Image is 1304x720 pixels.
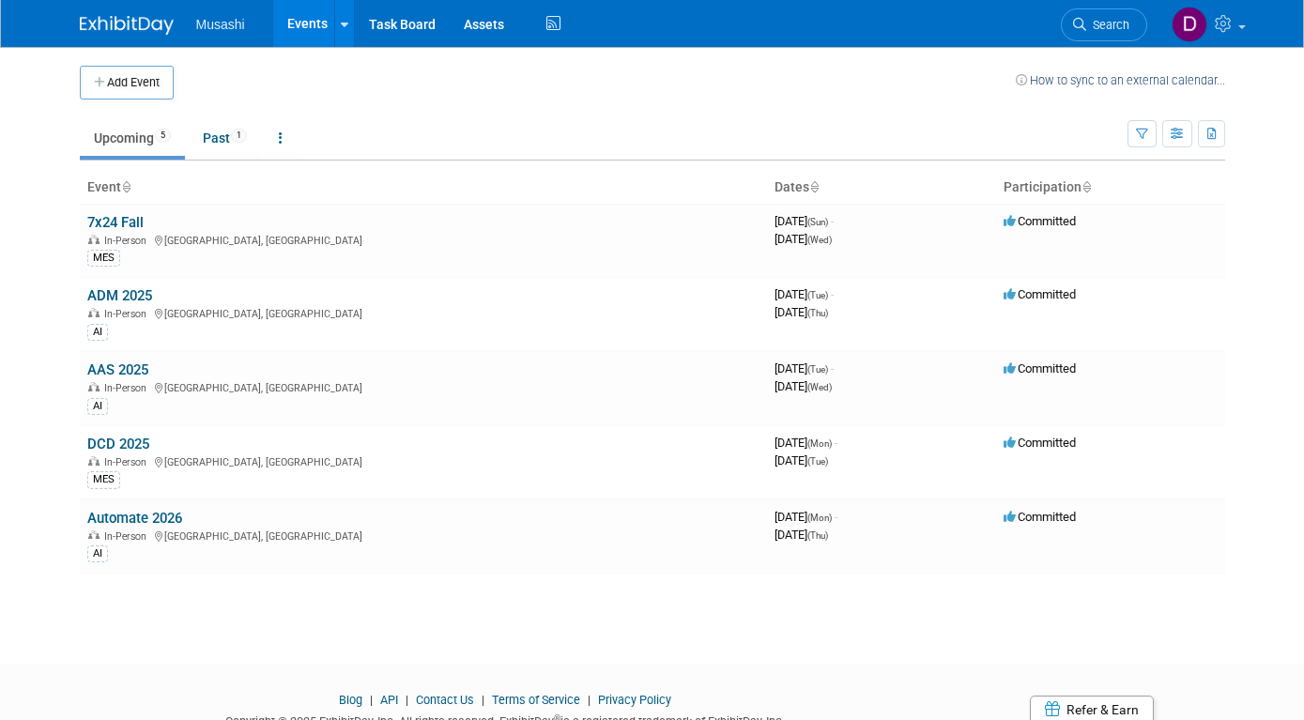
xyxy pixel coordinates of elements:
span: (Wed) [807,382,832,392]
span: [DATE] [775,361,834,375]
a: API [380,693,398,707]
a: Terms of Service [492,693,580,707]
th: Event [80,172,767,204]
span: [DATE] [775,287,834,301]
span: | [583,693,595,707]
span: (Mon) [807,513,832,523]
img: In-Person Event [88,530,100,540]
span: (Thu) [807,308,828,318]
div: AI [87,545,108,562]
img: In-Person Event [88,235,100,244]
span: Musashi [196,17,245,32]
span: 5 [155,129,171,143]
span: Committed [1004,214,1076,228]
span: - [831,361,834,375]
a: Contact Us [416,693,474,707]
span: Search [1086,18,1129,32]
a: How to sync to an external calendar... [1016,73,1225,87]
span: (Tue) [807,456,828,467]
span: [DATE] [775,528,828,542]
a: ADM 2025 [87,287,152,304]
a: Past1 [189,120,261,156]
span: | [365,693,377,707]
div: MES [87,471,120,488]
span: [DATE] [775,436,837,450]
a: Automate 2026 [87,510,182,527]
img: In-Person Event [88,456,100,466]
span: In-Person [104,308,152,320]
span: (Thu) [807,530,828,541]
div: [GEOGRAPHIC_DATA], [GEOGRAPHIC_DATA] [87,232,759,247]
div: [GEOGRAPHIC_DATA], [GEOGRAPHIC_DATA] [87,305,759,320]
a: AAS 2025 [87,361,148,378]
span: (Wed) [807,235,832,245]
div: AI [87,324,108,341]
span: In-Person [104,456,152,468]
span: | [477,693,489,707]
span: [DATE] [775,510,837,524]
div: [GEOGRAPHIC_DATA], [GEOGRAPHIC_DATA] [87,453,759,468]
a: Privacy Policy [598,693,671,707]
span: In-Person [104,382,152,394]
a: Sort by Event Name [121,179,130,194]
th: Participation [996,172,1225,204]
span: - [831,214,834,228]
span: In-Person [104,235,152,247]
a: Sort by Start Date [809,179,819,194]
span: (Tue) [807,290,828,300]
div: AI [87,398,108,415]
span: 1 [231,129,247,143]
div: MES [87,250,120,267]
button: Add Event [80,66,174,100]
span: [DATE] [775,379,832,393]
span: - [835,510,837,524]
a: Sort by Participation Type [1082,179,1091,194]
span: Committed [1004,436,1076,450]
div: [GEOGRAPHIC_DATA], [GEOGRAPHIC_DATA] [87,379,759,394]
a: DCD 2025 [87,436,149,452]
span: [DATE] [775,232,832,246]
span: [DATE] [775,305,828,319]
span: - [831,287,834,301]
img: In-Person Event [88,382,100,391]
span: In-Person [104,530,152,543]
span: - [835,436,837,450]
span: [DATE] [775,453,828,467]
th: Dates [767,172,996,204]
span: (Sun) [807,217,828,227]
span: Committed [1004,287,1076,301]
a: Search [1061,8,1147,41]
span: Committed [1004,510,1076,524]
span: | [401,693,413,707]
img: Daniel Agar [1172,7,1207,42]
span: (Tue) [807,364,828,375]
span: Committed [1004,361,1076,375]
img: In-Person Event [88,308,100,317]
div: [GEOGRAPHIC_DATA], [GEOGRAPHIC_DATA] [87,528,759,543]
img: ExhibitDay [80,16,174,35]
a: 7x24 Fall [87,214,144,231]
span: (Mon) [807,438,832,449]
a: Upcoming5 [80,120,185,156]
span: [DATE] [775,214,834,228]
a: Blog [339,693,362,707]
